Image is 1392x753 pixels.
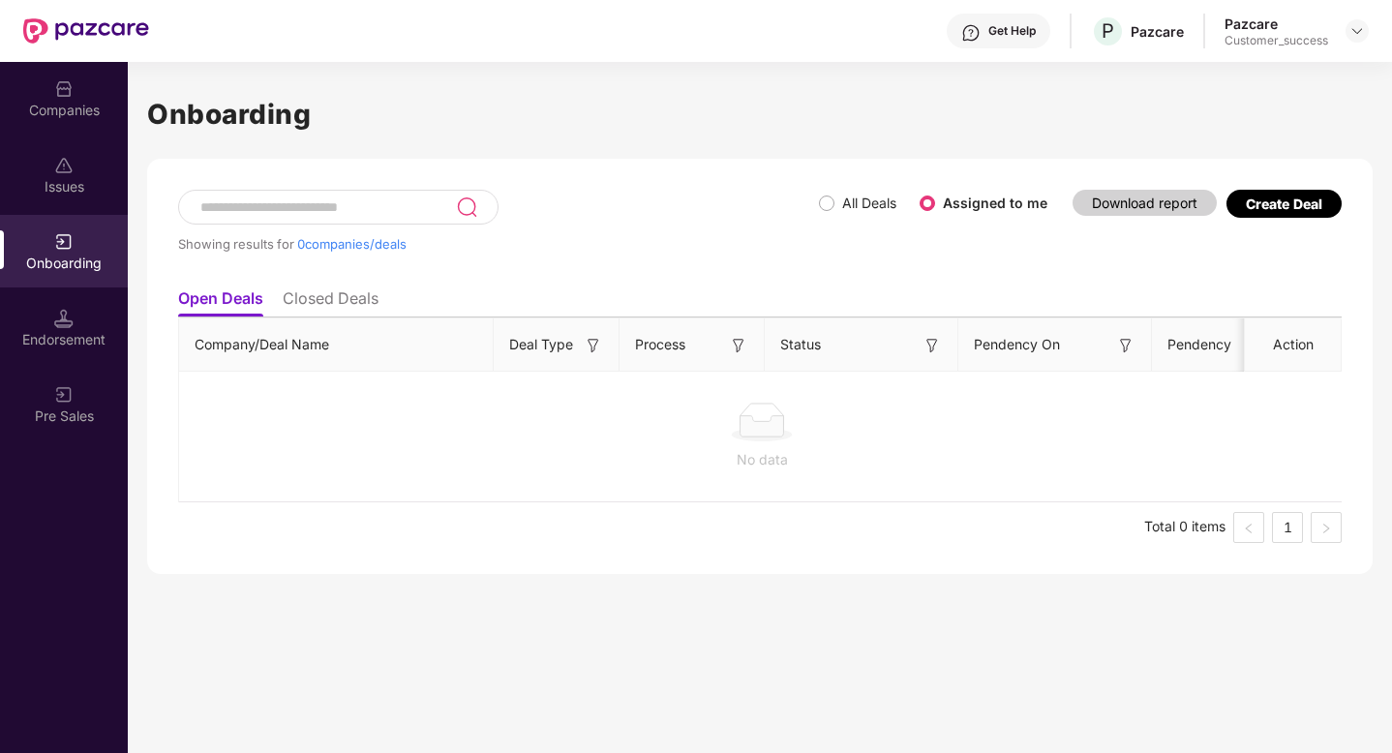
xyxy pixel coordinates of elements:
[1131,22,1184,41] div: Pazcare
[297,236,407,252] span: 0 companies/deals
[1311,512,1342,543] li: Next Page
[1272,512,1303,543] li: 1
[1225,33,1328,48] div: Customer_success
[54,385,74,405] img: svg+xml;base64,PHN2ZyB3aWR0aD0iMjAiIGhlaWdodD0iMjAiIHZpZXdCb3g9IjAgMCAyMCAyMCIgZmlsbD0ibm9uZSIgeG...
[54,156,74,175] img: svg+xml;base64,PHN2ZyBpZD0iSXNzdWVzX2Rpc2FibGVkIiB4bWxucz0iaHR0cDovL3d3dy53My5vcmcvMjAwMC9zdmciIH...
[923,336,942,355] img: svg+xml;base64,PHN2ZyB3aWR0aD0iMTYiIGhlaWdodD0iMTYiIHZpZXdCb3g9IjAgMCAxNiAxNiIgZmlsbD0ibm9uZSIgeG...
[1245,318,1342,372] th: Action
[1273,513,1302,542] a: 1
[974,334,1060,355] span: Pendency On
[842,195,896,211] label: All Deals
[195,449,1329,470] div: No data
[509,334,573,355] span: Deal Type
[1233,512,1264,543] button: left
[635,334,685,355] span: Process
[54,79,74,99] img: svg+xml;base64,PHN2ZyBpZD0iQ29tcGFuaWVzIiB4bWxucz0iaHR0cDovL3d3dy53My5vcmcvMjAwMC9zdmciIHdpZHRoPS...
[1233,512,1264,543] li: Previous Page
[584,336,603,355] img: svg+xml;base64,PHN2ZyB3aWR0aD0iMTYiIGhlaWdodD0iMTYiIHZpZXdCb3g9IjAgMCAxNiAxNiIgZmlsbD0ibm9uZSIgeG...
[1246,196,1322,212] div: Create Deal
[1225,15,1328,33] div: Pazcare
[178,236,819,252] div: Showing results for
[1320,523,1332,534] span: right
[943,195,1047,211] label: Assigned to me
[1311,512,1342,543] button: right
[54,232,74,252] img: svg+xml;base64,PHN2ZyB3aWR0aD0iMjAiIGhlaWdodD0iMjAiIHZpZXdCb3g9IjAgMCAyMCAyMCIgZmlsbD0ibm9uZSIgeG...
[178,288,263,316] li: Open Deals
[1167,334,1266,355] span: Pendency
[1243,523,1255,534] span: left
[988,23,1036,39] div: Get Help
[1116,336,1135,355] img: svg+xml;base64,PHN2ZyB3aWR0aD0iMTYiIGhlaWdodD0iMTYiIHZpZXdCb3g9IjAgMCAxNiAxNiIgZmlsbD0ibm9uZSIgeG...
[1144,512,1226,543] li: Total 0 items
[961,23,981,43] img: svg+xml;base64,PHN2ZyBpZD0iSGVscC0zMngzMiIgeG1sbnM9Imh0dHA6Ly93d3cudzMub3JnLzIwMDAvc3ZnIiB3aWR0aD...
[147,93,1373,136] h1: Onboarding
[780,334,821,355] span: Status
[1102,19,1114,43] span: P
[179,318,494,372] th: Company/Deal Name
[456,196,478,219] img: svg+xml;base64,PHN2ZyB3aWR0aD0iMjQiIGhlaWdodD0iMjUiIHZpZXdCb3g9IjAgMCAyNCAyNSIgZmlsbD0ibm9uZSIgeG...
[729,336,748,355] img: svg+xml;base64,PHN2ZyB3aWR0aD0iMTYiIGhlaWdodD0iMTYiIHZpZXdCb3g9IjAgMCAxNiAxNiIgZmlsbD0ibm9uZSIgeG...
[54,309,74,328] img: svg+xml;base64,PHN2ZyB3aWR0aD0iMTQuNSIgaGVpZ2h0PSIxNC41IiB2aWV3Qm94PSIwIDAgMTYgMTYiIGZpbGw9Im5vbm...
[1349,23,1365,39] img: svg+xml;base64,PHN2ZyBpZD0iRHJvcGRvd24tMzJ4MzIiIHhtbG5zPSJodHRwOi8vd3d3LnczLm9yZy8yMDAwL3N2ZyIgd2...
[1073,190,1217,216] button: Download report
[1152,318,1297,372] th: Pendency
[283,288,378,316] li: Closed Deals
[23,18,149,44] img: New Pazcare Logo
